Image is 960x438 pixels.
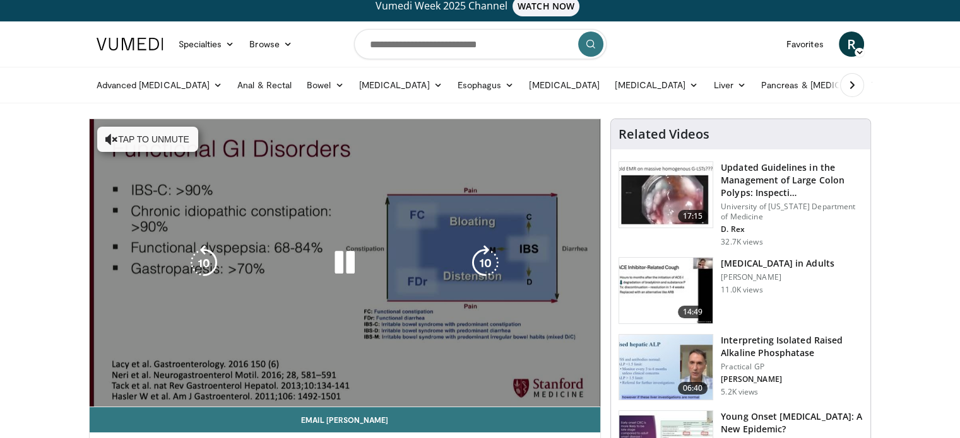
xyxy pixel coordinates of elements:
[352,72,450,98] a: [MEDICAL_DATA]
[97,127,198,152] button: Tap to unmute
[90,407,601,432] a: Email [PERSON_NAME]
[619,127,709,142] h4: Related Videos
[678,210,708,222] span: 17:15
[354,29,607,59] input: Search topics, interventions
[721,257,834,270] h3: [MEDICAL_DATA] in Adults
[242,32,300,57] a: Browse
[721,362,863,372] p: Practical GP
[171,32,242,57] a: Specialties
[721,161,863,199] h3: Updated Guidelines in the Management of Large Colon Polyps: Inspecti…
[721,202,863,222] p: University of [US_STATE] Department of Medicine
[619,161,863,247] a: 17:15 Updated Guidelines in the Management of Large Colon Polyps: Inspecti… University of [US_STA...
[678,382,708,395] span: 06:40
[521,72,607,98] a: [MEDICAL_DATA]
[678,306,708,318] span: 14:49
[619,335,713,400] img: 6a4ee52d-0f16-480d-a1b4-8187386ea2ed.150x105_q85_crop-smart_upscale.jpg
[97,38,163,50] img: VuMedi Logo
[721,334,863,359] h3: Interpreting Isolated Raised Alkaline Phosphatase
[299,72,351,98] a: Bowel
[754,72,901,98] a: Pancreas & [MEDICAL_DATA]
[230,72,299,98] a: Anal & Rectal
[721,374,863,384] p: [PERSON_NAME]
[779,32,831,57] a: Favorites
[619,334,863,401] a: 06:40 Interpreting Isolated Raised Alkaline Phosphatase Practical GP [PERSON_NAME] 5.2K views
[619,162,713,228] img: dfcfcb0d-b871-4e1a-9f0c-9f64970f7dd8.150x105_q85_crop-smart_upscale.jpg
[450,72,522,98] a: Esophagus
[90,119,601,407] video-js: Video Player
[721,224,863,234] p: D. Rex
[721,285,762,295] p: 11.0K views
[619,258,713,323] img: 11950cd4-d248-4755-8b98-ec337be04c84.150x105_q85_crop-smart_upscale.jpg
[721,272,834,282] p: [PERSON_NAME]
[607,72,706,98] a: [MEDICAL_DATA]
[619,257,863,324] a: 14:49 [MEDICAL_DATA] in Adults [PERSON_NAME] 11.0K views
[721,410,863,435] h3: Young Onset [MEDICAL_DATA]: A New Epidemic?
[706,72,753,98] a: Liver
[721,237,762,247] p: 32.7K views
[89,72,230,98] a: Advanced [MEDICAL_DATA]
[721,387,758,397] p: 5.2K views
[839,32,864,57] a: R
